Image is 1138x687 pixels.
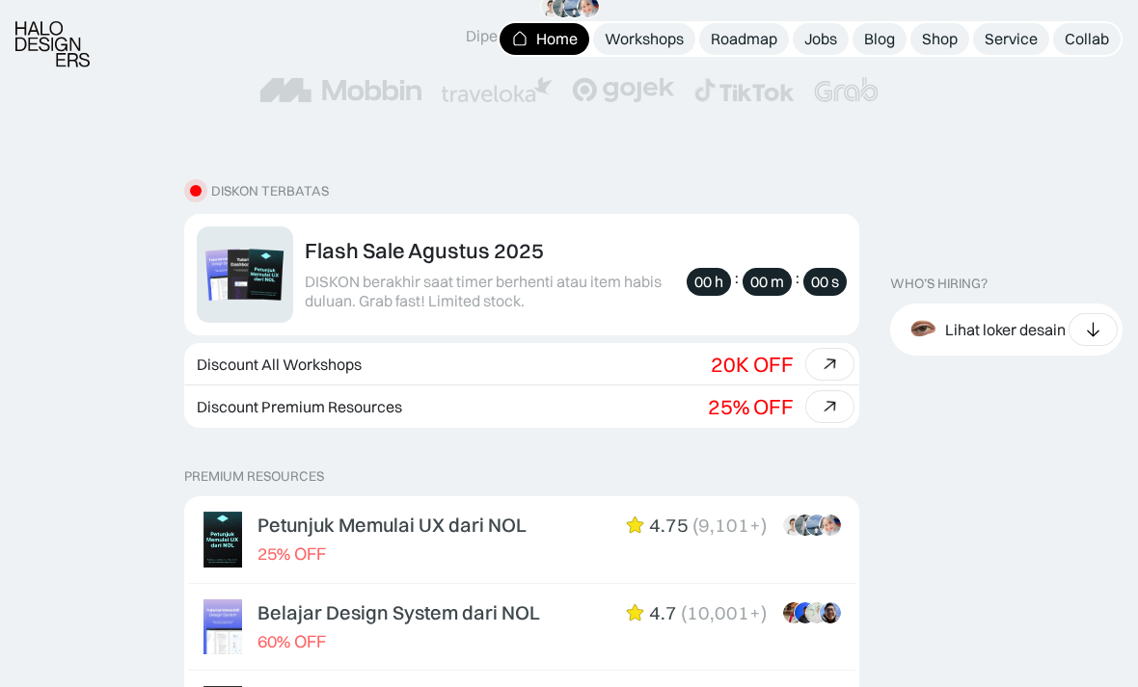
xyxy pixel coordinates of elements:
[698,514,761,537] div: 9,101+
[257,632,326,652] div: 60% OFF
[985,29,1038,49] div: Service
[211,183,329,199] div: diskon terbatas
[699,23,789,55] a: Roadmap
[853,23,907,55] a: Blog
[257,544,326,565] div: 25% OFF
[761,514,767,537] div: )
[184,385,859,428] a: Discount Premium Resources25% OFF
[711,29,777,49] div: Roadmap
[692,514,698,537] div: (
[890,276,988,292] div: WHO’S HIRING?
[188,588,855,667] a: Belajar Design System dari NOL60% OFF4.7(10,001+)
[649,514,689,537] div: 4.75
[649,601,677,624] div: 4.7
[500,23,589,55] a: Home
[864,29,895,49] div: Blog
[922,29,958,49] div: Shop
[708,394,794,419] div: 25% OFF
[735,268,739,288] div: :
[681,601,687,624] div: (
[305,272,677,312] div: DISKON berakhir saat timer berhenti atau item habis duluan. Grab fast! Limited stock.
[605,29,684,49] div: Workshops
[188,500,855,579] a: Petunjuk Memulai UX dari NOL25% OFF4.75(9,101+)
[711,352,794,377] div: 20K OFF
[197,398,402,416] div: Discount Premium Resources
[184,343,859,385] a: Discount All Workshops20K OFF
[804,29,837,49] div: Jobs
[257,514,527,537] div: Petunjuk Memulai UX dari NOL
[536,29,578,49] div: Home
[184,468,859,485] p: PREMIUM RESOURCES
[466,26,673,46] div: Dipercaya oleh designers
[750,272,784,292] div: 00 m
[197,356,362,374] div: Discount All Workshops
[910,23,969,55] a: Shop
[687,601,761,624] div: 10,001+
[305,238,544,263] div: Flash Sale Agustus 2025
[811,272,839,292] div: 00 s
[945,320,1066,340] div: Lihat loker desain
[761,601,767,624] div: )
[1053,23,1121,55] a: Collab
[1065,29,1109,49] div: Collab
[793,23,849,55] a: Jobs
[257,601,540,624] div: Belajar Design System dari NOL
[973,23,1049,55] a: Service
[593,23,695,55] a: Workshops
[796,268,799,288] div: :
[694,272,723,292] div: 00 h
